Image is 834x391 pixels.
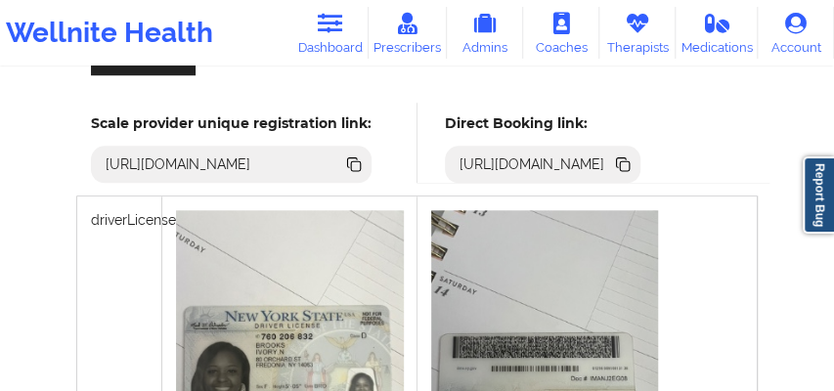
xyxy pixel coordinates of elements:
[676,7,758,59] a: Medications
[447,7,523,59] a: Admins
[369,7,447,59] a: Prescribers
[452,154,613,174] div: [URL][DOMAIN_NAME]
[803,156,834,234] a: Report Bug
[98,154,259,174] div: [URL][DOMAIN_NAME]
[91,114,372,132] h5: Scale provider unique registration link:
[523,7,599,59] a: Coaches
[599,7,676,59] a: Therapists
[292,7,369,59] a: Dashboard
[758,7,834,59] a: Account
[445,114,641,132] h5: Direct Booking link:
